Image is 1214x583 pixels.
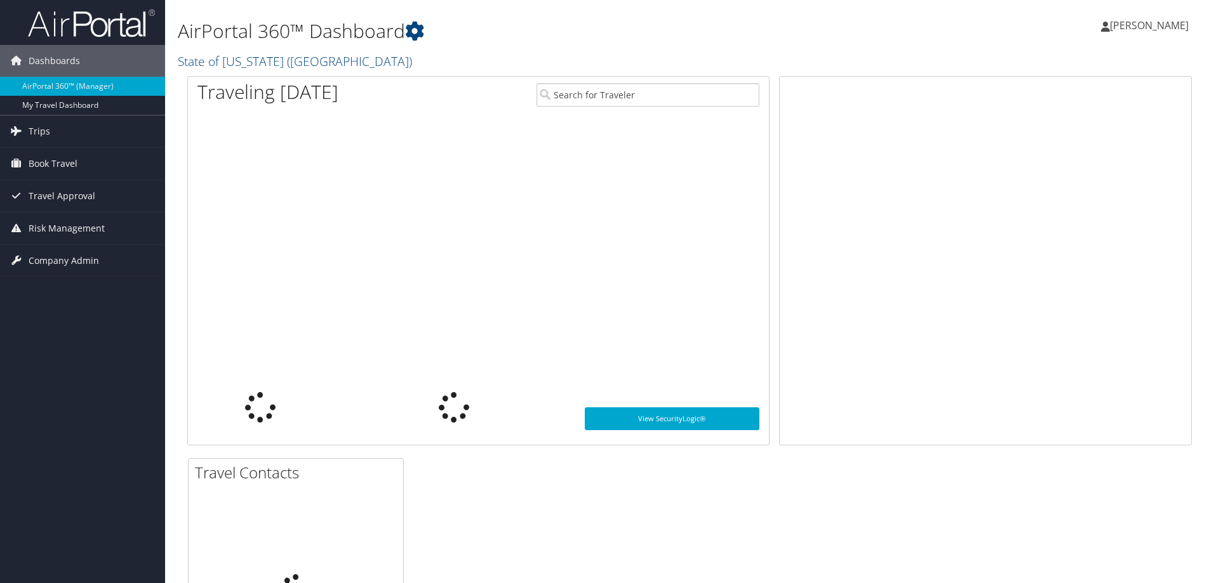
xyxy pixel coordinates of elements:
[29,148,77,180] span: Book Travel
[178,18,860,44] h1: AirPortal 360™ Dashboard
[195,462,403,483] h2: Travel Contacts
[197,79,338,105] h1: Traveling [DATE]
[1110,18,1189,32] span: [PERSON_NAME]
[585,407,759,430] a: View SecurityLogic®
[29,115,50,147] span: Trips
[1101,6,1201,44] a: [PERSON_NAME]
[28,8,155,38] img: airportal-logo.png
[29,245,99,277] span: Company Admin
[29,213,105,244] span: Risk Management
[178,53,415,70] a: State of [US_STATE] ([GEOGRAPHIC_DATA])
[29,45,80,77] span: Dashboards
[537,83,759,107] input: Search for Traveler
[29,180,95,212] span: Travel Approval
